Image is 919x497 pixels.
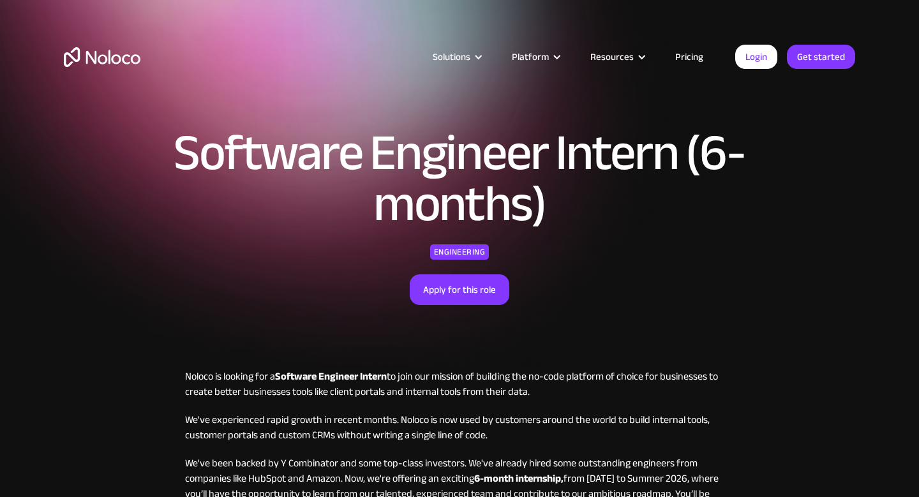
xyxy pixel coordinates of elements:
[512,48,549,65] div: Platform
[590,48,634,65] div: Resources
[131,128,788,230] h1: Software Engineer Intern (6-months)
[417,48,496,65] div: Solutions
[659,48,719,65] a: Pricing
[474,469,564,488] strong: 6-month internship,
[430,244,489,260] div: Engineering
[735,45,777,69] a: Login
[433,48,470,65] div: Solutions
[275,367,387,386] strong: Software Engineer Intern
[185,412,734,443] p: We've experienced rapid growth in recent months. Noloco is now used by customers around the world...
[64,47,140,67] a: home
[410,274,509,305] a: Apply for this role
[496,48,574,65] div: Platform
[787,45,855,69] a: Get started
[185,369,734,399] p: Noloco is looking for a to join our mission of building the no-code platform of choice for busine...
[574,48,659,65] div: Resources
